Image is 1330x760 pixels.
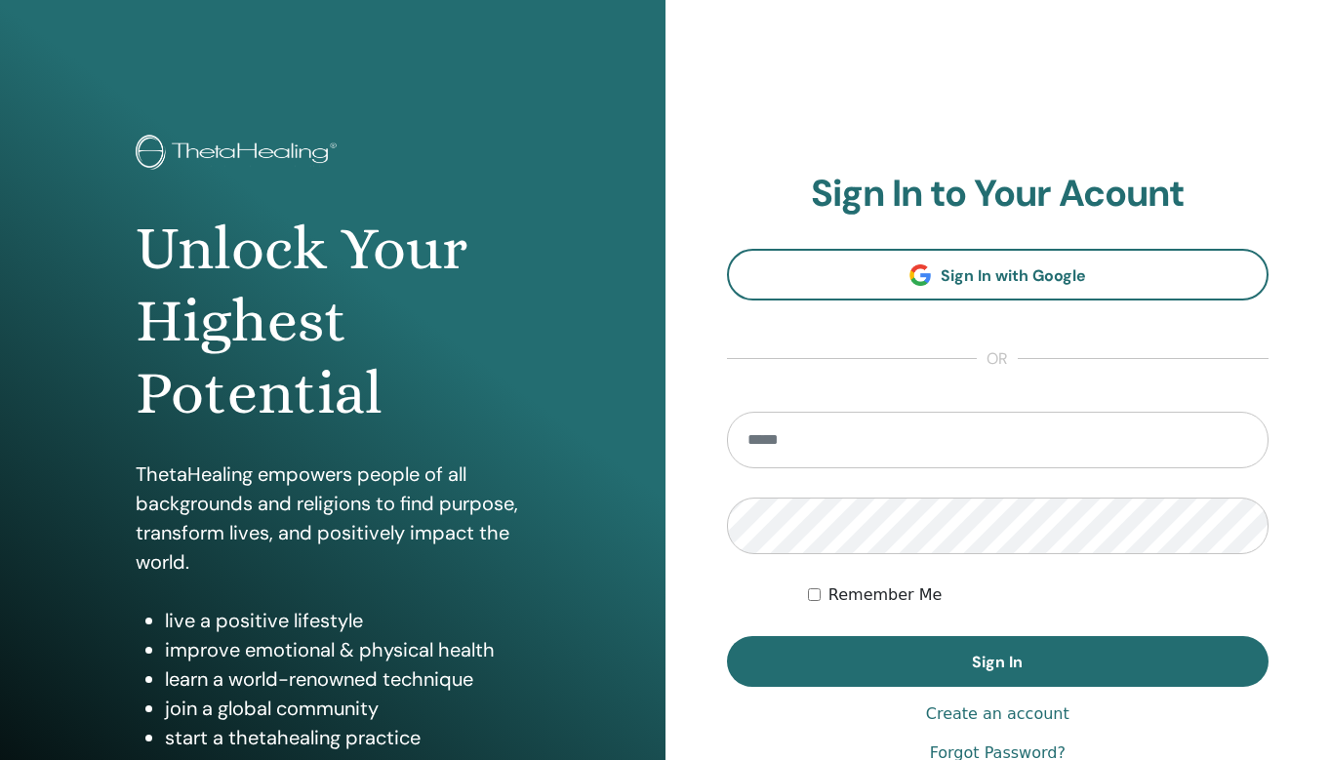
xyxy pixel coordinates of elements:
a: Create an account [926,702,1069,726]
li: start a thetahealing practice [165,723,530,752]
span: Sign In [972,652,1023,672]
label: Remember Me [828,583,943,607]
span: Sign In with Google [941,265,1086,286]
li: learn a world-renowned technique [165,664,530,694]
a: Sign In with Google [727,249,1270,300]
h2: Sign In to Your Acount [727,172,1270,217]
button: Sign In [727,636,1270,687]
li: improve emotional & physical health [165,635,530,664]
li: live a positive lifestyle [165,606,530,635]
div: Keep me authenticated indefinitely or until I manually logout [808,583,1269,607]
span: or [977,347,1018,371]
h1: Unlock Your Highest Potential [136,213,530,430]
li: join a global community [165,694,530,723]
p: ThetaHealing empowers people of all backgrounds and religions to find purpose, transform lives, a... [136,460,530,577]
